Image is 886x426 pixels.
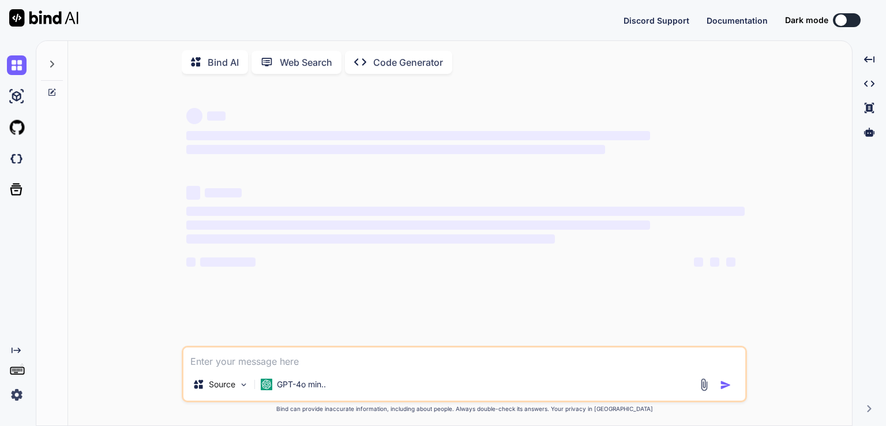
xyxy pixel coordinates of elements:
img: darkCloudIdeIcon [7,149,27,169]
img: chat [7,55,27,75]
span: ‌ [186,234,555,244]
span: ‌ [710,257,719,267]
p: Code Generator [373,55,443,69]
img: icon [720,379,731,391]
span: ‌ [200,257,256,267]
p: Bind can provide inaccurate information, including about people. Always double-check its answers.... [182,405,747,413]
span: ‌ [186,186,200,200]
span: ‌ [186,221,650,230]
span: ‌ [186,145,605,154]
img: attachment [697,378,711,391]
span: ‌ [205,188,242,197]
p: GPT-4o min.. [277,379,326,390]
span: ‌ [186,131,650,140]
span: ‌ [186,108,202,124]
span: ‌ [726,257,735,267]
img: settings [7,385,27,405]
span: Discord Support [624,16,689,25]
img: githubLight [7,118,27,137]
button: Documentation [707,14,768,27]
span: ‌ [207,111,226,121]
span: ‌ [186,257,196,267]
span: ‌ [694,257,703,267]
img: Pick Models [239,380,249,390]
button: Discord Support [624,14,689,27]
p: Bind AI [208,55,239,69]
span: Dark mode [785,14,828,26]
p: Web Search [280,55,332,69]
img: ai-studio [7,87,27,106]
p: Source [209,379,235,390]
span: Documentation [707,16,768,25]
img: Bind AI [9,9,78,27]
span: ‌ [186,207,745,216]
img: GPT-4o mini [261,379,272,390]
